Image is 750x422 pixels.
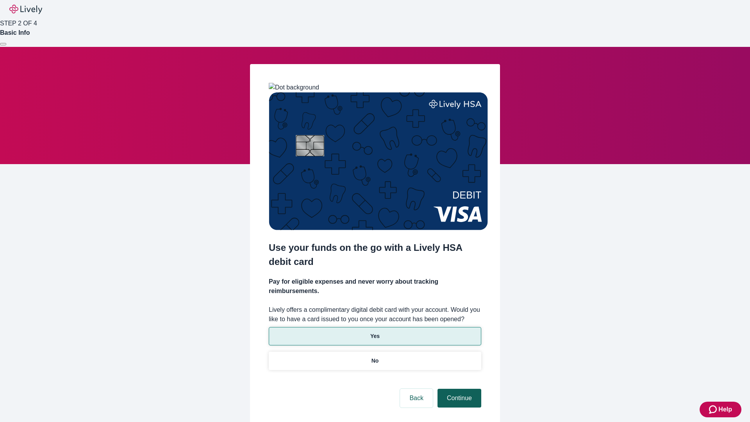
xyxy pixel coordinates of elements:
[269,327,481,345] button: Yes
[269,277,481,296] h4: Pay for eligible expenses and never worry about tracking reimbursements.
[370,332,380,340] p: Yes
[371,357,379,365] p: No
[269,241,481,269] h2: Use your funds on the go with a Lively HSA debit card
[269,352,481,370] button: No
[718,405,732,414] span: Help
[700,402,741,417] button: Zendesk support iconHelp
[400,389,433,408] button: Back
[269,92,488,230] img: Debit card
[269,83,319,92] img: Dot background
[437,389,481,408] button: Continue
[269,305,481,324] label: Lively offers a complimentary digital debit card with your account. Would you like to have a card...
[9,5,42,14] img: Lively
[709,405,718,414] svg: Zendesk support icon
